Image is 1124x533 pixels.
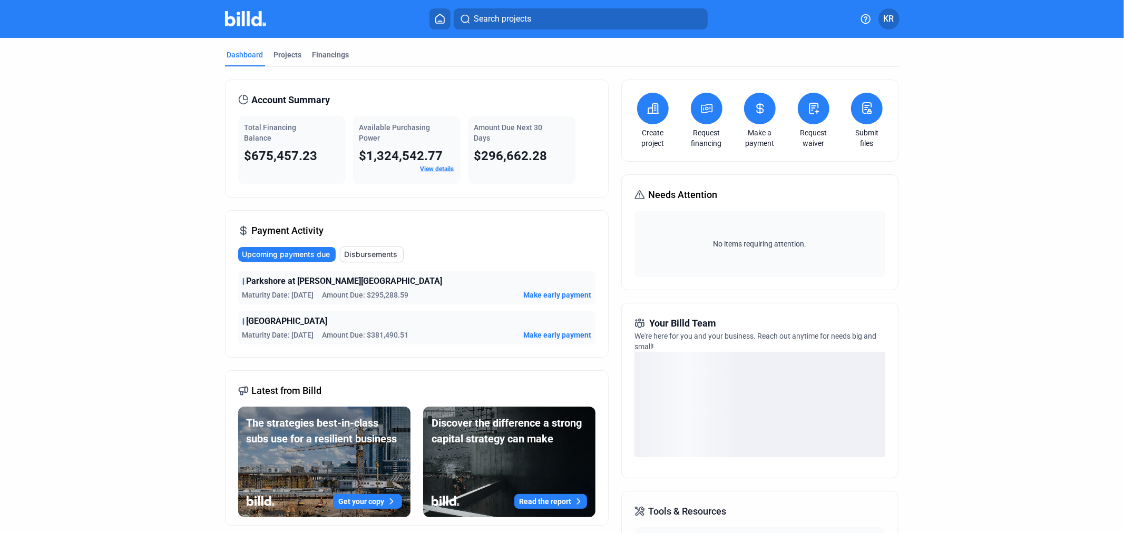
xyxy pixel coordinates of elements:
[238,247,336,262] button: Upcoming payments due
[242,330,314,340] span: Maturity Date: [DATE]
[312,50,349,60] div: Financings
[639,239,881,249] span: No items requiring attention.
[634,332,876,351] span: We're here for you and your business. Reach out anytime for needs big and small!
[454,8,708,29] button: Search projects
[523,330,591,340] button: Make early payment
[878,8,900,29] button: KR
[359,123,431,142] span: Available Purchasing Power
[884,13,894,25] span: KR
[514,494,587,509] button: Read the report
[245,123,297,142] span: Total Financing Balance
[242,290,314,300] span: Maturity Date: [DATE]
[474,13,531,25] span: Search projects
[648,187,717,202] span: Needs Attention
[648,504,726,519] span: Tools & Resources
[247,315,328,328] span: [GEOGRAPHIC_DATA]
[649,316,716,331] span: Your Billd Team
[247,275,443,288] span: Parkshore at [PERSON_NAME][GEOGRAPHIC_DATA]
[225,11,267,26] img: Billd Company Logo
[227,50,263,60] div: Dashboard
[247,415,402,447] div: The strategies best-in-class subs use for a resilient business
[252,383,322,398] span: Latest from Billd
[333,494,402,509] button: Get your copy
[322,330,409,340] span: Amount Due: $381,490.51
[474,123,543,142] span: Amount Due Next 30 Days
[634,127,671,149] a: Create project
[688,127,725,149] a: Request financing
[252,223,324,238] span: Payment Activity
[634,352,885,457] div: loading
[345,249,398,260] span: Disbursements
[432,415,587,447] div: Discover the difference a strong capital strategy can make
[242,249,330,260] span: Upcoming payments due
[523,290,591,300] button: Make early payment
[848,127,885,149] a: Submit files
[795,127,832,149] a: Request waiver
[421,165,454,173] a: View details
[741,127,778,149] a: Make a payment
[474,149,548,163] span: $296,662.28
[359,149,443,163] span: $1,324,542.77
[245,149,318,163] span: $675,457.23
[252,93,330,107] span: Account Summary
[322,290,409,300] span: Amount Due: $295,288.59
[340,246,404,262] button: Disbursements
[274,50,302,60] div: Projects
